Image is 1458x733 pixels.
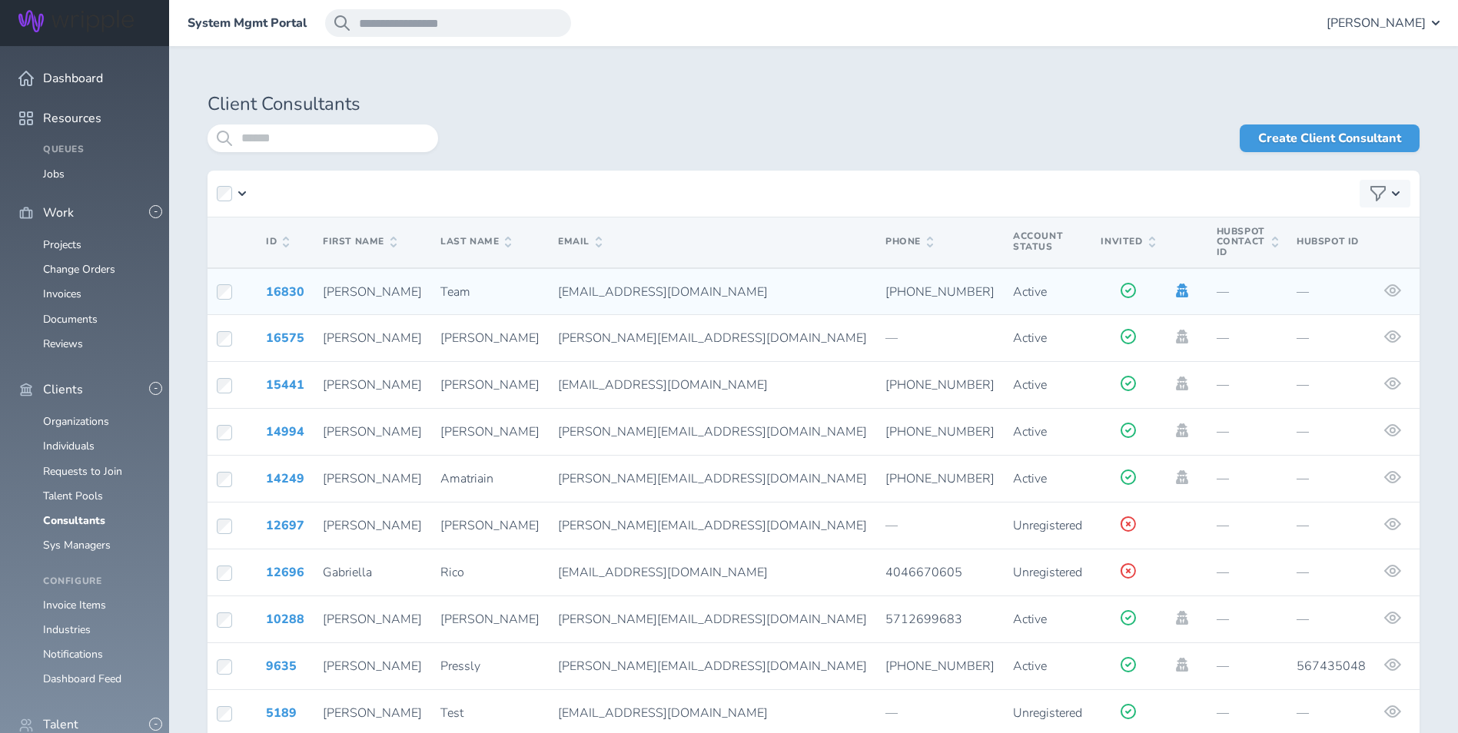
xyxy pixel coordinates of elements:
a: Impersonate [1174,284,1191,297]
p: — [1217,519,1278,532]
p: — [1297,331,1366,345]
span: Hubspot Contact Id [1217,227,1278,258]
span: Email [558,237,602,247]
a: System Mgmt Portal [188,16,307,30]
p: — [1297,285,1366,299]
a: 16830 [266,284,304,300]
span: [PERSON_NAME] [1327,16,1426,30]
a: 12696 [266,564,304,581]
span: Amatriain [440,470,493,487]
span: [PHONE_NUMBER] [885,423,995,440]
button: [PERSON_NAME] [1327,9,1440,37]
span: Active [1013,470,1047,487]
a: Notifications [43,647,103,662]
span: [PERSON_NAME] [440,330,540,347]
p: — [1297,612,1366,626]
span: [PERSON_NAME] [323,611,422,628]
a: Requests to Join [43,464,122,479]
a: 5189 [266,705,297,721]
p: — [1217,425,1278,439]
span: [PERSON_NAME] [440,423,540,440]
a: 14994 [266,423,304,440]
a: Create Client Consultant [1240,124,1420,152]
span: Team [440,284,470,300]
span: First Name [323,237,397,247]
p: — [1217,706,1278,720]
p: — [1217,612,1278,626]
a: 15441 [266,376,304,393]
span: [PERSON_NAME] [323,470,422,487]
span: [PERSON_NAME][EMAIL_ADDRESS][DOMAIN_NAME] [558,658,867,675]
span: [PERSON_NAME][EMAIL_ADDRESS][DOMAIN_NAME] [558,330,867,347]
a: Consultants [43,513,105,528]
h1: Client Consultants [208,94,1420,115]
a: 12697 [266,517,304,534]
a: Impersonate [1174,470,1191,484]
span: [PERSON_NAME] [440,517,540,534]
a: Sys Managers [43,538,111,552]
span: [EMAIL_ADDRESS][DOMAIN_NAME] [558,705,768,721]
h4: Configure [43,576,151,587]
span: [EMAIL_ADDRESS][DOMAIN_NAME] [558,564,768,581]
span: Active [1013,611,1047,628]
span: Last Name [440,237,511,247]
span: Unregistered [1013,517,1082,534]
span: [PERSON_NAME] [323,330,422,347]
p: — [1297,472,1366,486]
a: 10288 [266,611,304,628]
span: [PHONE_NUMBER] [885,376,995,393]
span: [PERSON_NAME] [440,376,540,393]
a: 9635 [266,658,297,675]
a: Change Orders [43,262,115,277]
p: — [1297,425,1366,439]
span: Rico [440,564,464,581]
span: Gabriella [323,564,372,581]
a: Invoices [43,287,81,301]
a: Reviews [43,337,83,351]
a: Organizations [43,414,109,429]
span: Unregistered [1013,564,1082,581]
span: [PERSON_NAME] [323,705,422,721]
span: [PERSON_NAME] [323,517,422,534]
button: - [149,382,162,395]
span: [PERSON_NAME][EMAIL_ADDRESS][DOMAIN_NAME] [558,517,867,534]
p: — [1217,285,1278,299]
button: - [149,718,162,731]
span: [PERSON_NAME] [323,423,422,440]
a: Jobs [43,167,65,181]
span: [EMAIL_ADDRESS][DOMAIN_NAME] [558,284,768,300]
span: [PERSON_NAME][EMAIL_ADDRESS][DOMAIN_NAME] [558,423,867,440]
span: Active [1013,658,1047,675]
span: Talent [43,718,78,731]
span: 5712699683 [885,611,962,628]
a: Industries [43,622,91,637]
span: Pressly [440,658,480,675]
span: [PERSON_NAME] [440,611,540,628]
p: — [1217,331,1278,345]
a: Impersonate [1174,658,1191,672]
p: — [1297,566,1366,579]
a: Invoice Items [43,598,106,612]
p: — [1297,706,1366,720]
span: [PERSON_NAME] [323,658,422,675]
a: Impersonate [1174,423,1191,437]
a: Documents [43,312,98,327]
span: [EMAIL_ADDRESS][DOMAIN_NAME] [558,376,768,393]
a: Dashboard Feed [43,672,121,686]
p: — [885,706,995,720]
span: Clients [43,383,83,396]
p: — [885,519,995,532]
a: Impersonate [1174,611,1191,625]
a: Impersonate [1174,330,1191,343]
p: — [1297,519,1366,532]
span: Active [1013,376,1047,393]
p: — [1217,472,1278,486]
a: Projects [43,237,81,252]
p: — [1217,566,1278,579]
p: — [1217,659,1278,673]
span: Active [1013,330,1047,347]
a: 16575 [266,330,304,347]
h4: Queues [43,144,151,155]
span: [PHONE_NUMBER] [885,658,995,675]
span: [PHONE_NUMBER] [885,470,995,487]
